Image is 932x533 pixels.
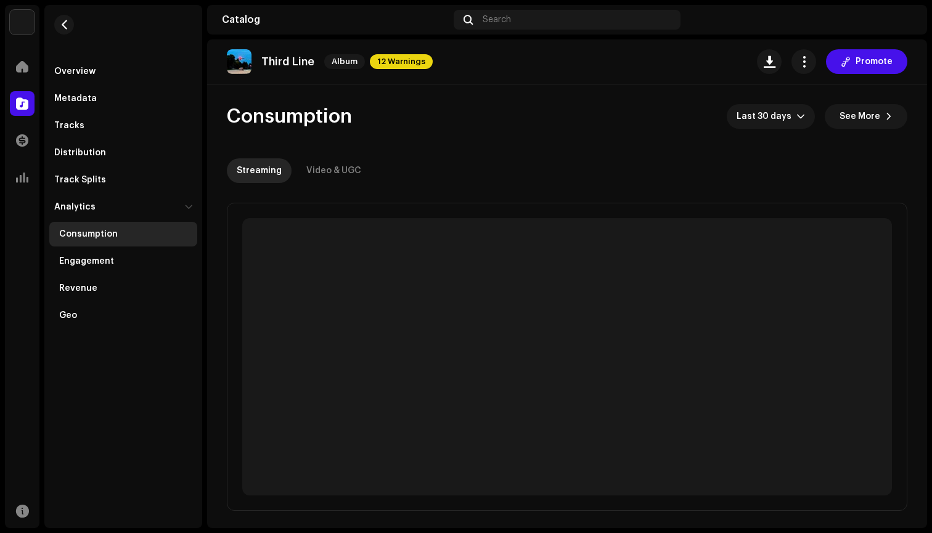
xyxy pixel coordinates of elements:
span: Consumption [227,104,352,129]
re-m-nav-item: Consumption [49,222,197,246]
div: Distribution [54,148,106,158]
div: Streaming [237,158,282,183]
div: Tracks [54,121,84,131]
div: Catalog [222,15,449,25]
p: Third Line [261,55,314,68]
re-m-nav-item: Geo [49,303,197,328]
img: b63b6334-7afc-4413-9254-c9ec4fb9dbdb [893,10,912,30]
div: Metadata [54,94,97,104]
div: Analytics [54,202,96,212]
button: Promote [826,49,907,74]
div: Overview [54,67,96,76]
span: Last 30 days [737,104,796,129]
div: Video & UGC [306,158,361,183]
re-m-nav-item: Distribution [49,140,197,165]
re-m-nav-item: Metadata [49,86,197,111]
div: Consumption [59,229,118,239]
button: See More [825,104,907,129]
img: 190830b2-3b53-4b0d-992c-d3620458de1d [10,10,35,35]
span: Promote [856,49,893,74]
div: Track Splits [54,175,106,185]
re-m-nav-item: Tracks [49,113,197,138]
span: Album [324,54,365,69]
div: Engagement [59,256,114,266]
re-m-nav-item: Engagement [49,249,197,274]
re-m-nav-item: Revenue [49,276,197,301]
re-m-nav-item: Overview [49,59,197,84]
div: Geo [59,311,77,320]
span: 12 Warnings [370,54,433,69]
span: See More [840,104,880,129]
span: Search [483,15,511,25]
re-m-nav-item: Track Splits [49,168,197,192]
div: dropdown trigger [796,104,805,129]
img: e4b79da1-2b83-4da7-b07f-ecd7043010ed [227,49,251,74]
re-m-nav-dropdown: Analytics [49,195,197,328]
div: Revenue [59,283,97,293]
